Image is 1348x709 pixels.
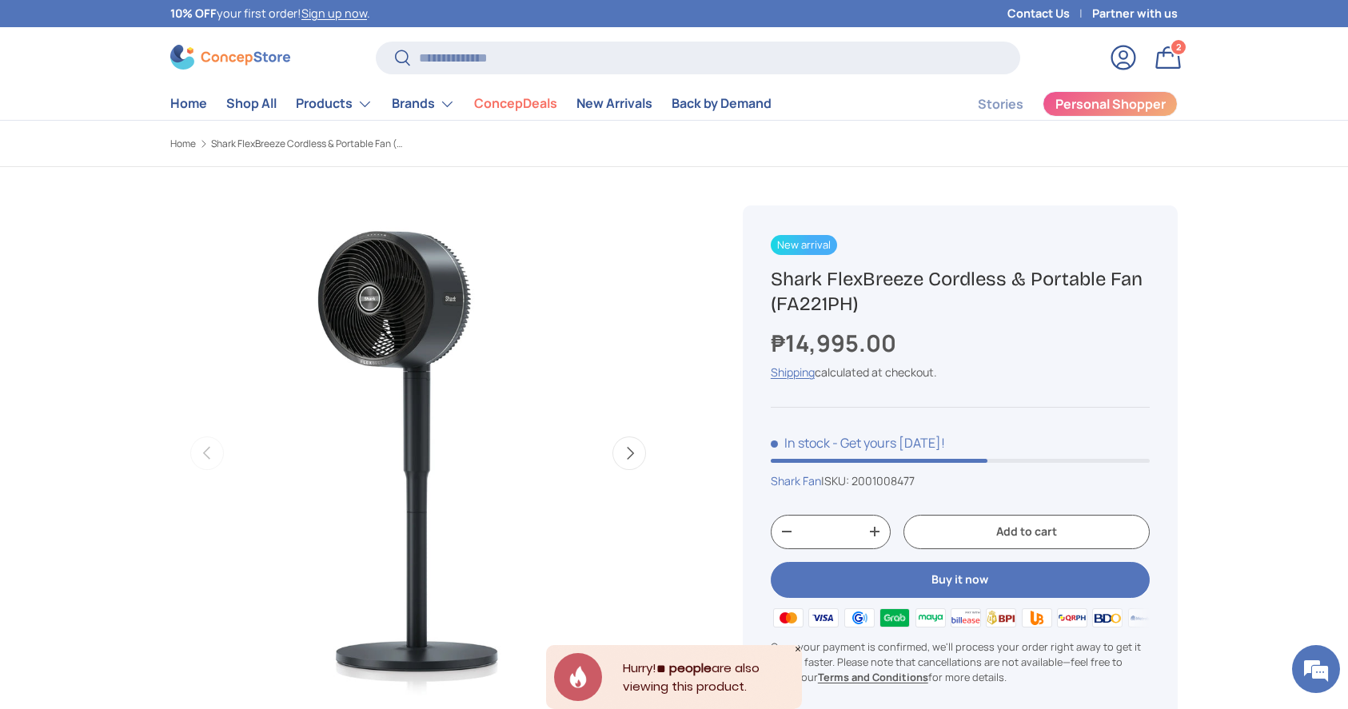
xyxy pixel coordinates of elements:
[672,88,772,119] a: Back by Demand
[771,364,1150,380] div: calculated at checkout.
[877,606,912,630] img: grabpay
[851,473,915,488] span: 2001008477
[1019,606,1054,630] img: ubp
[821,473,915,488] span: |
[948,606,983,630] img: billease
[474,88,557,119] a: ConcepDeals
[286,88,382,120] summary: Products
[978,89,1023,120] a: Stories
[818,670,928,684] a: Terms and Conditions
[794,645,802,653] div: Close
[226,88,277,119] a: Shop All
[211,139,403,149] a: Shark FlexBreeze Cordless & Portable Fan (FA221PH)
[842,606,877,630] img: gcash
[771,639,1150,686] p: Once your payment is confirmed, we'll process your order right away to get it to you faster. Plea...
[1055,98,1166,110] span: Personal Shopper
[912,606,947,630] img: maya
[170,139,196,149] a: Home
[771,434,830,452] span: In stock
[771,364,815,380] a: Shipping
[983,606,1019,630] img: bpi
[1007,5,1092,22] a: Contact Us
[824,473,849,488] span: SKU:
[382,88,465,120] summary: Brands
[1055,606,1090,630] img: qrph
[301,6,367,21] a: Sign up now
[771,606,806,630] img: master
[170,88,207,119] a: Home
[771,327,900,359] strong: ₱14,995.00
[771,562,1150,598] button: Buy it now
[903,515,1150,549] button: Add to cart
[1043,91,1178,117] a: Personal Shopper
[1092,5,1178,22] a: Partner with us
[1090,606,1125,630] img: bdo
[170,5,370,22] p: your first order! .
[771,235,837,255] span: New arrival
[392,88,455,120] a: Brands
[939,88,1178,120] nav: Secondary
[170,6,217,21] strong: 10% OFF
[170,137,704,151] nav: Breadcrumbs
[771,267,1150,317] h1: Shark FlexBreeze Cordless & Portable Fan (FA221PH)
[771,473,821,488] a: Shark Fan
[806,606,841,630] img: visa
[576,88,652,119] a: New Arrivals
[1126,606,1161,630] img: metrobank
[296,88,373,120] a: Products
[832,434,945,452] p: - Get yours [DATE]!
[170,45,290,70] img: ConcepStore
[170,88,772,120] nav: Primary
[1176,41,1182,53] span: 2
